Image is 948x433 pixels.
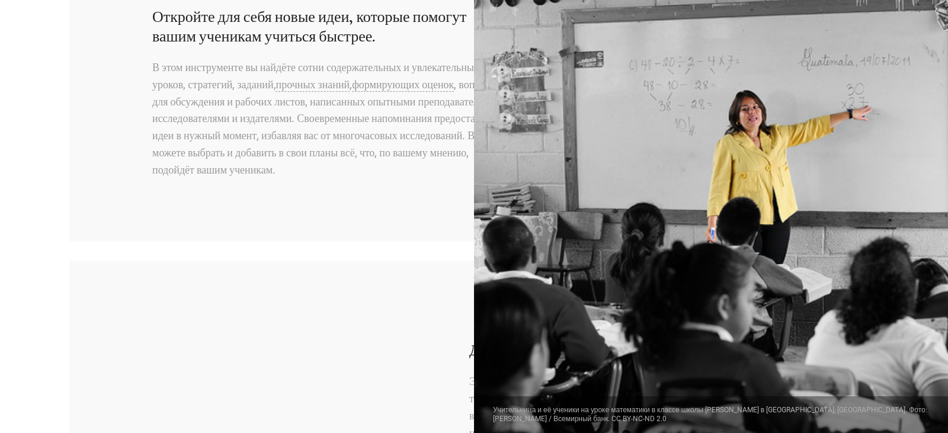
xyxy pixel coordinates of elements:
font: Откройте для себя новые идеи, которые помогут вашим ученикам учиться быстрее. [152,11,466,46]
font: Добавьте оценки, ссылки, книги, видео и многое другое! [469,344,834,360]
font: В этом инструменте вы найдёте сотни содержательных и увлекательных уроков, стратегий, заданий, [152,61,479,91]
font: формирующих оценок [352,78,454,91]
font: Учительница и её ученики на уроке математики в классе школы [PERSON_NAME] в [GEOGRAPHIC_DATA], [G... [493,406,927,423]
font: прочных знаний [276,78,350,91]
font: , вопросов для обсуждения и рабочих листов, написанных опытными преподавателями, исследователями ... [152,78,507,176]
font: , [350,78,352,91]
